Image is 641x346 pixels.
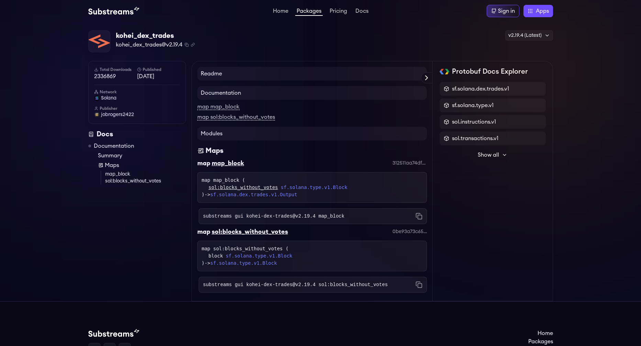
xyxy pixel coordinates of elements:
img: User Avatar [94,112,100,117]
div: map [197,227,210,237]
h6: Network [94,89,180,95]
div: 312511aa74df2607c8026aea98870fbd73da9d90 [393,160,427,167]
div: kohei_dex_trades [116,31,195,41]
a: map_block [105,171,186,178]
span: sol.instructions.v1 [452,118,496,126]
span: sf.solana.dex.trades.v1 [452,85,509,93]
img: Map icon [98,162,103,168]
a: Pricing [328,8,349,15]
h6: Published [137,67,180,72]
div: map_block [212,158,244,168]
div: map [197,158,210,168]
a: sol:blocks_without_votes [209,184,278,191]
a: map sol:blocks_without_votes [197,114,275,120]
button: Copy package name and version [185,43,189,47]
div: map sol:blocks_without_votes ( ) [202,245,422,267]
a: sf.solana.type.v1.Block [210,260,277,266]
div: Docs [88,129,186,139]
code: substreams gui kohei-dex-trades@v2.19.4 sol:blocks_without_votes [203,281,388,288]
a: sf.solana.type.v1.Block [281,184,347,191]
div: Maps [206,146,223,156]
img: Maps icon [197,146,204,156]
button: Copy command to clipboard [416,213,422,220]
a: Home [528,329,553,337]
h4: Documentation [197,86,427,100]
div: sol:blocks_without_votes [212,227,288,237]
img: Substream's logo [88,329,139,337]
code: substreams gui kohei-dex-trades@v2.19.4 map_block [203,213,345,220]
div: block [209,252,422,260]
a: Docs [354,8,370,15]
div: v2.19.4 (Latest) [505,30,553,41]
span: -> [205,260,277,266]
span: 2336869 [94,72,137,81]
button: Show all [440,148,546,162]
a: sf.solana.dex.trades.v1.Output [210,192,297,197]
a: Sign in [487,5,519,17]
h6: Total Downloads [94,67,137,72]
span: jobrogers2422 [101,111,134,118]
a: sol:blocks_without_votes [105,178,186,185]
h4: Readme [197,67,427,81]
span: Apps [536,7,549,15]
a: map map_block [197,104,240,110]
div: map map_block ( ) [202,177,422,198]
a: Maps [98,161,186,169]
span: -> [205,192,297,197]
h2: Protobuf Docs Explorer [452,67,528,76]
span: Show all [478,151,499,159]
img: solana [94,95,100,101]
a: jobrogers2422 [94,111,180,118]
a: sf.solana.type.v1.Block [226,252,292,260]
img: Substream's logo [88,7,139,15]
span: solana [101,95,117,102]
span: sol.transactions.v1 [452,134,498,143]
div: 0be93a73c65aa8ec2de4b1a47209edeea493ff29 [393,228,427,235]
img: Package Logo [89,31,110,52]
span: sf.solana.type.v1 [452,101,494,109]
h6: Publisher [94,106,180,111]
a: Packages [528,337,553,346]
h4: Modules [197,127,427,140]
a: solana [94,95,180,102]
span: [DATE] [137,72,180,81]
span: kohei_dex_trades@v2.19.4 [116,41,183,49]
a: Home [272,8,290,15]
a: Summary [98,151,186,160]
a: Documentation [94,142,134,150]
button: Copy .spkg link to clipboard [191,43,195,47]
img: Protobuf [440,69,450,74]
a: Packages [295,8,323,16]
button: Copy command to clipboard [416,281,422,288]
div: Sign in [498,7,515,15]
